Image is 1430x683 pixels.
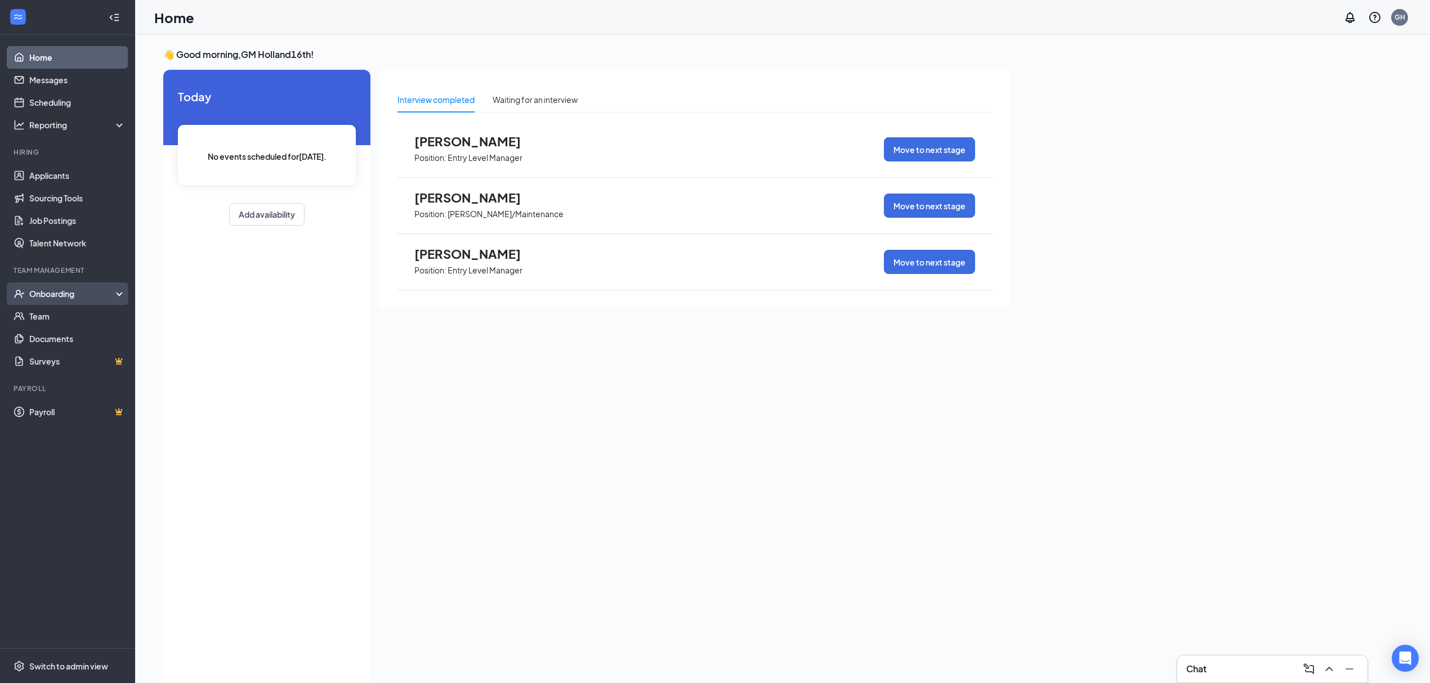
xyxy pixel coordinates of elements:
[1368,11,1382,24] svg: QuestionInfo
[229,203,305,226] button: Add availability
[1392,645,1419,672] div: Open Intercom Messenger
[14,119,25,131] svg: Analysis
[29,46,126,69] a: Home
[884,194,975,218] button: Move to next stage
[1302,662,1316,676] svg: ComposeMessage
[29,401,126,423] a: PayrollCrown
[414,134,538,149] span: [PERSON_NAME]
[414,209,446,219] p: Position:
[163,48,1010,61] h3: 👋 Good morning, GM Holland16th !
[14,384,123,393] div: Payroll
[208,150,327,163] span: No events scheduled for [DATE] .
[1343,11,1357,24] svg: Notifications
[1186,663,1206,675] h3: Chat
[109,12,120,23] svg: Collapse
[29,119,126,131] div: Reporting
[448,152,522,163] p: Entry Level Manager
[414,152,446,163] p: Position:
[29,164,126,187] a: Applicants
[178,88,356,105] span: Today
[448,265,522,276] p: Entry Level Manager
[884,250,975,274] button: Move to next stage
[29,91,126,114] a: Scheduling
[884,137,975,161] button: Move to next stage
[414,265,446,276] p: Position:
[14,266,123,275] div: Team Management
[29,209,126,232] a: Job Postings
[12,11,24,23] svg: WorkstreamLogo
[29,232,126,254] a: Talent Network
[1343,662,1356,676] svg: Minimize
[493,93,578,106] div: Waiting for an interview
[397,93,475,106] div: Interview completed
[448,209,564,219] p: [PERSON_NAME]/Maintenance
[14,147,123,157] div: Hiring
[414,246,538,261] span: [PERSON_NAME]
[29,305,126,327] a: Team
[1300,660,1318,678] button: ComposeMessage
[1322,662,1336,676] svg: ChevronUp
[1340,660,1358,678] button: Minimize
[14,288,25,299] svg: UserCheck
[14,660,25,672] svg: Settings
[29,69,126,91] a: Messages
[29,327,126,350] a: Documents
[1395,12,1405,22] div: GH
[29,350,126,372] a: SurveysCrown
[29,660,108,672] div: Switch to admin view
[154,8,194,27] h1: Home
[29,288,116,299] div: Onboarding
[1320,660,1338,678] button: ChevronUp
[29,187,126,209] a: Sourcing Tools
[414,190,538,205] span: [PERSON_NAME]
